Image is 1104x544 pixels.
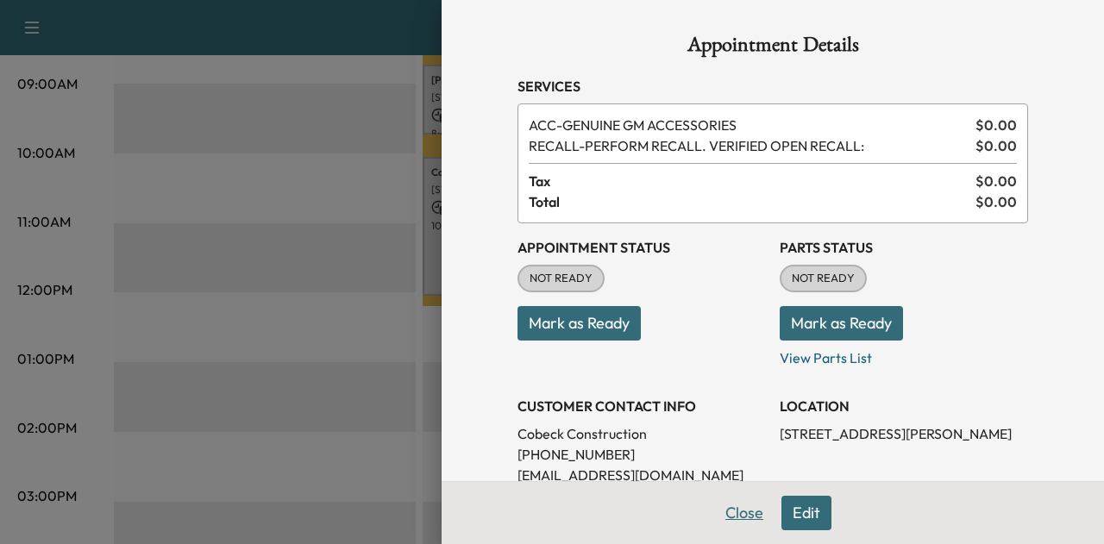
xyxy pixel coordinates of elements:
span: $ 0.00 [975,171,1017,191]
span: Tax [529,171,975,191]
p: View Parts List [780,341,1028,368]
h3: CUSTOMER CONTACT INFO [517,396,766,416]
p: [PHONE_NUMBER] [517,444,766,465]
span: $ 0.00 [975,115,1017,135]
span: PERFORM RECALL. VERIFIED OPEN RECALL: [529,135,969,156]
h1: Appointment Details [517,34,1028,62]
span: GENUINE GM ACCESSORIES [529,115,969,135]
span: NOT READY [519,270,603,287]
h3: Parts Status [780,237,1028,258]
p: Cobeck Construction [517,423,766,444]
h3: Services [517,76,1028,97]
h3: LOCATION [780,396,1028,416]
span: NOT READY [781,270,865,287]
h3: Appointment Status [517,237,766,258]
p: [STREET_ADDRESS][PERSON_NAME] [780,423,1028,444]
button: Close [714,496,775,530]
button: Edit [781,496,831,530]
p: [EMAIL_ADDRESS][DOMAIN_NAME] [517,465,766,485]
span: Total [529,191,975,212]
button: Mark as Ready [780,306,903,341]
span: $ 0.00 [975,135,1017,156]
span: $ 0.00 [975,191,1017,212]
button: Mark as Ready [517,306,641,341]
